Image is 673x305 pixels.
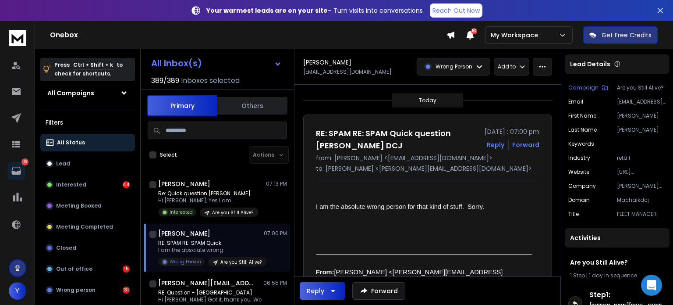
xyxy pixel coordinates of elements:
button: Reply [487,140,504,149]
div: Activities [565,228,669,248]
div: Open Intercom Messenger [641,275,662,296]
button: Y [9,282,26,300]
button: Reply [300,282,345,300]
p: Wrong Person [436,63,472,70]
div: Forward [512,140,539,149]
p: FLEET MANAGER [617,211,666,218]
span: 50 [471,28,477,34]
p: [PERSON_NAME] [617,126,666,133]
span: I am the absolute wrong person for that kind of stuff. Sorry. [316,203,484,210]
h3: Inboxes selected [181,75,240,86]
span: Ctrl + Shift + k [72,60,114,70]
p: Today [419,97,436,104]
label: Select [160,151,177,158]
p: Lead Details [570,60,610,68]
p: Hi [PERSON_NAME] Got it, thank you. We [158,296,262,303]
p: – Turn visits into conversations [206,6,423,15]
button: Meeting Completed [40,218,135,236]
p: Are you Still Alive? [220,259,262,266]
p: [DATE] : 07:00 pm [485,127,539,136]
strong: Your warmest leads are on your site [206,6,328,15]
button: Meeting Booked [40,197,135,215]
p: Re: Quick question [PERSON_NAME] [158,190,259,197]
p: 119 [21,158,28,165]
p: Keywords [568,140,594,147]
p: [EMAIL_ADDRESS][DOMAIN_NAME] [303,68,392,75]
h1: Are you Still Alive? [570,258,664,267]
p: from: [PERSON_NAME] <[EMAIL_ADDRESS][DOMAIN_NAME]> [316,154,539,162]
p: Meeting Booked [56,202,102,209]
p: Are you Still Alive? [617,84,666,91]
p: RE: SPAM RE: SPAM Quick [158,240,263,247]
p: My Workspace [491,31,542,39]
span: 389 / 389 [151,75,179,86]
p: Add to [498,63,516,70]
span: 1 day in sequence [589,272,637,279]
button: Campaign [568,84,608,91]
span: From: [316,269,334,276]
p: Last Name [568,126,597,133]
h1: All Inbox(s) [151,59,202,68]
p: 06:55 PM [263,280,287,287]
button: Out of office15 [40,260,135,278]
div: 15 [123,266,130,273]
p: Industry [568,154,590,161]
p: [PERSON_NAME] [617,112,666,119]
a: 119 [7,162,25,179]
h1: [PERSON_NAME] [158,179,210,188]
h3: Filters [40,116,135,129]
p: Interested [170,209,193,215]
h6: Step 1 : [589,290,666,300]
p: Press to check for shortcuts. [54,61,123,78]
div: | [570,272,664,279]
p: Lead [56,160,70,167]
p: Domain [568,197,590,204]
h1: [PERSON_NAME][EMAIL_ADDRESS][DOMAIN_NAME] [158,279,255,287]
h1: RE: SPAM RE: SPAM Quick question [PERSON_NAME] DCJ [316,127,479,152]
img: logo [9,30,26,46]
button: Forward [352,282,405,300]
button: All Status [40,134,135,151]
button: All Inbox(s) [144,54,289,72]
p: Company [568,183,596,190]
p: Hi [PERSON_NAME], Yes I am. [158,197,259,204]
button: Others [217,96,287,115]
h1: [PERSON_NAME] [158,229,210,238]
p: Wrong person [56,287,96,294]
p: Website [568,169,589,176]
p: Out of office [56,266,92,273]
p: [URL][DOMAIN_NAME] [617,169,666,176]
p: Meeting Completed [56,223,113,230]
h1: All Campaigns [47,89,94,97]
p: Machaikdcj [617,197,666,204]
button: Wrong person31 [40,281,135,299]
p: Get Free Credits [602,31,652,39]
span: 1 Step [570,272,585,279]
p: 07:00 PM [264,230,287,237]
button: Interested44 [40,176,135,194]
a: Reach Out Now [430,4,482,18]
p: RE: Question - [GEOGRAPHIC_DATA] [158,289,262,296]
button: Primary [147,95,217,116]
button: Lead [40,155,135,172]
button: Closed [40,239,135,257]
p: 07:13 PM [266,180,287,187]
p: [EMAIL_ADDRESS][DOMAIN_NAME] [617,98,666,105]
p: retail [617,154,666,161]
button: Get Free Credits [583,26,658,44]
h1: Onebox [50,30,446,40]
button: All Campaigns [40,84,135,102]
p: Wrong Person [170,258,201,265]
p: Email [568,98,583,105]
p: I am the absolute wrong [158,247,263,254]
p: [PERSON_NAME] DCJ [617,183,666,190]
div: 44 [123,181,130,188]
p: Closed [56,244,76,251]
p: Reach Out Now [432,6,480,15]
p: Interested [56,181,86,188]
p: First Name [568,112,596,119]
div: Reply [307,287,324,295]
